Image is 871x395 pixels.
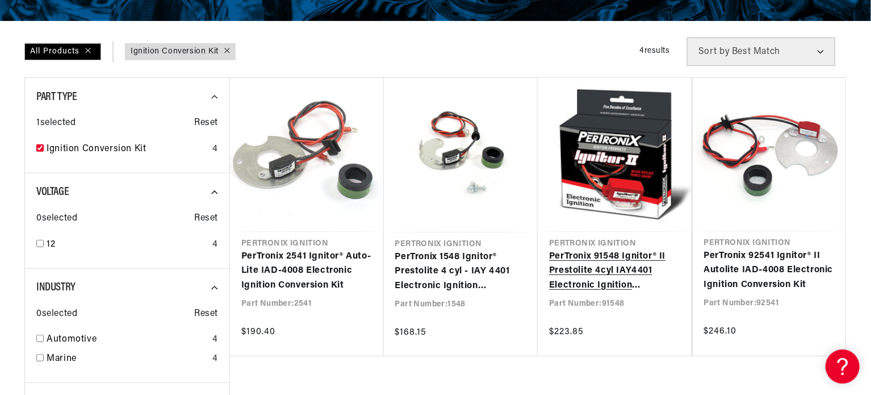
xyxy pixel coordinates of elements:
[549,250,680,293] a: PerTronix 91548 Ignitor® II Prestolite 4cyl IAY4401 Electronic Ignition Conversion Kit
[47,238,208,252] a: 12
[47,332,208,347] a: Automotive
[36,282,76,293] span: Industry
[24,43,101,60] div: All Products
[212,238,218,252] div: 4
[194,211,218,226] span: Reset
[36,92,77,103] span: Part Type
[212,352,218,367] div: 4
[698,47,730,56] span: Sort by
[47,352,208,367] a: Marine
[639,47,670,55] span: 4 results
[36,211,77,226] span: 0 selected
[36,307,77,322] span: 0 selected
[47,142,208,157] a: Ignition Conversion Kit
[36,186,69,198] span: Voltage
[395,250,527,294] a: PerTronix 1548 Ignitor® Prestolite 4 cyl - IAY 4401 Electronic Ignition Conversion Kit
[212,332,218,347] div: 4
[687,38,835,66] select: Sort by
[131,45,219,58] a: Ignition Conversion Kit
[194,307,218,322] span: Reset
[241,250,372,293] a: PerTronix 2541 Ignitor® Auto-Lite IAD-4008 Electronic Ignition Conversion Kit
[36,116,76,131] span: 1 selected
[212,142,218,157] div: 4
[704,249,835,293] a: PerTronix 92541 Ignitor® II Autolite IAD-4008 Electronic Ignition Conversion Kit
[194,116,218,131] span: Reset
